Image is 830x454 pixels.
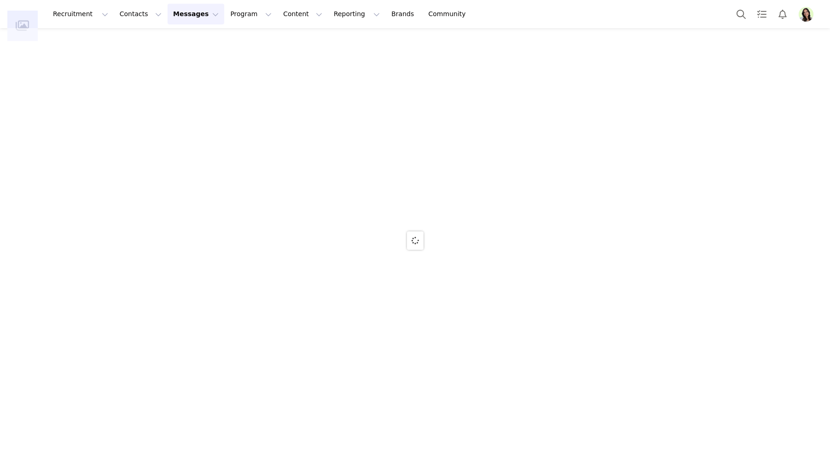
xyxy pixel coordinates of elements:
button: Content [278,4,328,24]
button: Profile [793,7,823,22]
button: Program [225,4,277,24]
button: Reporting [328,4,385,24]
button: Messages [168,4,224,24]
a: Community [423,4,476,24]
button: Contacts [114,4,167,24]
img: 3b202c0c-3db6-44bc-865e-9d9e82436fb1.png [799,7,813,22]
button: Search [731,4,751,24]
a: Tasks [752,4,772,24]
a: Brands [386,4,422,24]
button: Notifications [772,4,793,24]
button: Recruitment [47,4,114,24]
